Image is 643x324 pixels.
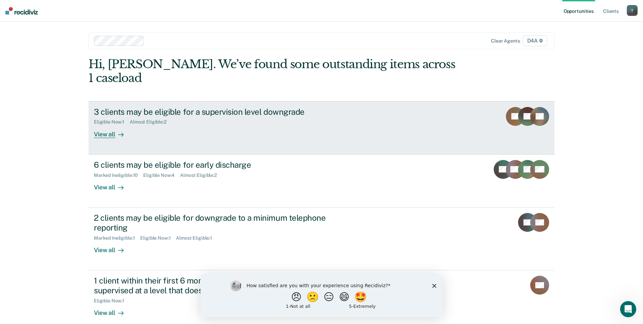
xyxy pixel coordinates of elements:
div: 1 client within their first 6 months of supervision is being supervised at a level that does not ... [94,276,331,295]
div: View all [94,241,132,254]
div: View all [94,125,132,138]
div: Eligible Now : 1 [94,119,130,125]
a: 3 clients may be eligible for a supervision level downgradeEligible Now:1Almost Eligible:2View all [88,101,555,155]
div: Eligible Now : 1 [140,235,176,241]
a: 2 clients may be eligible for downgrade to a minimum telephone reportingMarked Ineligible:1Eligib... [88,208,555,270]
img: Recidiviz [5,7,38,15]
span: D4A [523,35,547,46]
div: Hi, [PERSON_NAME]. We’ve found some outstanding items across 1 caseload [88,57,461,85]
div: 2 clients may be eligible for downgrade to a minimum telephone reporting [94,213,331,233]
div: 3 clients may be eligible for a supervision level downgrade [94,107,331,117]
div: Eligible Now : 1 [94,298,130,304]
div: Marked Ineligible : 1 [94,235,140,241]
div: View all [94,303,132,317]
iframe: Intercom live chat [620,301,636,317]
div: 6 clients may be eligible for early discharge [94,160,331,170]
div: Almost Eligible : 2 [180,172,222,178]
div: Almost Eligible : 1 [176,235,217,241]
button: T [627,5,638,16]
div: Marked Ineligible : 10 [94,172,143,178]
a: 6 clients may be eligible for early dischargeMarked Ineligible:10Eligible Now:4Almost Eligible:2V... [88,155,555,208]
iframe: Survey by Kim from Recidiviz [201,274,442,317]
div: View all [94,178,132,191]
div: Eligible Now : 4 [143,172,180,178]
div: Clear agents [491,38,520,44]
div: Almost Eligible : 2 [130,119,172,125]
